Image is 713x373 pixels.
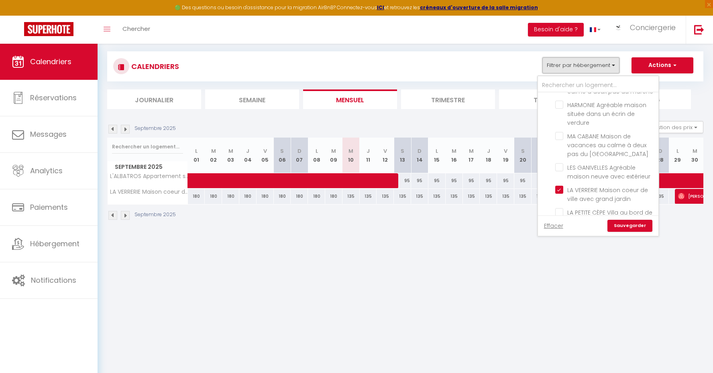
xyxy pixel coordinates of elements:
[30,166,63,176] span: Analytics
[195,147,198,155] abbr: L
[348,147,353,155] abbr: M
[30,129,67,139] span: Messages
[607,220,652,232] a: Sauvegarder
[308,189,325,204] div: 180
[411,173,428,188] div: 95
[291,138,308,173] th: 07
[514,173,532,188] div: 95
[109,173,189,179] span: L'ALBATROS Appartement situé en plein coeur de ville
[567,132,648,158] span: MA CABANE Maison de vacances au calme à deux pas du [GEOGRAPHIC_DATA]
[108,161,187,173] span: Septembre 2025
[129,57,179,75] h3: CALENDRIERS
[31,275,76,285] span: Notifications
[463,189,480,204] div: 135
[497,173,514,188] div: 95
[331,147,336,155] abbr: M
[274,189,291,204] div: 180
[257,138,274,173] th: 05
[6,3,31,27] button: Ouvrir le widget de chat LiveChat
[239,138,257,173] th: 04
[537,75,659,237] div: Filtrer par hébergement
[367,147,370,155] abbr: J
[377,189,394,204] div: 135
[325,138,342,173] th: 09
[538,78,658,93] input: Rechercher un logement...
[30,93,77,103] span: Réservations
[134,211,176,219] p: Septembre 2025
[567,186,648,203] span: LA VERRERIE Maison coeur de ville avec grand jardin
[452,147,456,155] abbr: M
[239,189,257,204] div: 180
[246,147,249,155] abbr: J
[188,138,205,173] th: 01
[377,4,384,11] a: ICI
[607,16,686,44] a: ... Conciergerie
[446,189,463,204] div: 135
[30,239,79,249] span: Hébergement
[107,89,201,109] li: Journalier
[567,164,650,180] span: LES GANIVELLES Agréable maison neuve avec extérieur
[205,189,222,204] div: 180
[411,189,428,204] div: 135
[274,138,291,173] th: 06
[652,138,669,173] th: 28
[112,140,183,154] input: Rechercher un logement...
[297,147,301,155] abbr: D
[263,147,267,155] abbr: V
[316,147,318,155] abbr: L
[428,138,446,173] th: 15
[109,189,189,195] span: LA VERRERIE Maison coeur de ville avec grand jardin
[418,147,422,155] abbr: D
[532,138,549,173] th: 21
[658,147,662,155] abbr: D
[411,138,428,173] th: 14
[401,147,404,155] abbr: S
[222,138,239,173] th: 03
[632,57,693,73] button: Actions
[325,189,342,204] div: 180
[228,147,233,155] abbr: M
[630,22,676,32] span: Conciergerie
[205,138,222,173] th: 02
[528,23,584,36] button: Besoin d'aide ?
[693,147,697,155] abbr: M
[394,189,411,204] div: 135
[532,189,549,204] div: 135
[401,89,495,109] li: Trimestre
[428,173,446,188] div: 95
[436,147,438,155] abbr: L
[342,189,360,204] div: 135
[542,57,619,73] button: Filtrer par hébergement
[394,138,411,173] th: 13
[499,89,593,109] li: Tâches
[676,147,679,155] abbr: L
[480,138,497,173] th: 18
[567,79,653,95] span: VILLA [PERSON_NAME] Au calme à deux pas du marché
[342,138,360,173] th: 10
[497,138,514,173] th: 19
[694,24,704,34] img: logout
[377,138,394,173] th: 12
[257,189,274,204] div: 180
[463,173,480,188] div: 95
[134,125,176,132] p: Septembre 2025
[360,189,377,204] div: 135
[480,173,497,188] div: 95
[122,24,150,33] span: Chercher
[188,189,205,204] div: 180
[383,147,387,155] abbr: V
[211,147,216,155] abbr: M
[24,22,73,36] img: Super Booking
[463,138,480,173] th: 17
[291,189,308,204] div: 180
[480,189,497,204] div: 135
[308,138,325,173] th: 08
[428,189,446,204] div: 135
[487,147,490,155] abbr: J
[420,4,538,11] a: créneaux d'ouverture de la salle migration
[514,189,532,204] div: 135
[446,173,463,188] div: 95
[497,189,514,204] div: 135
[469,147,474,155] abbr: M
